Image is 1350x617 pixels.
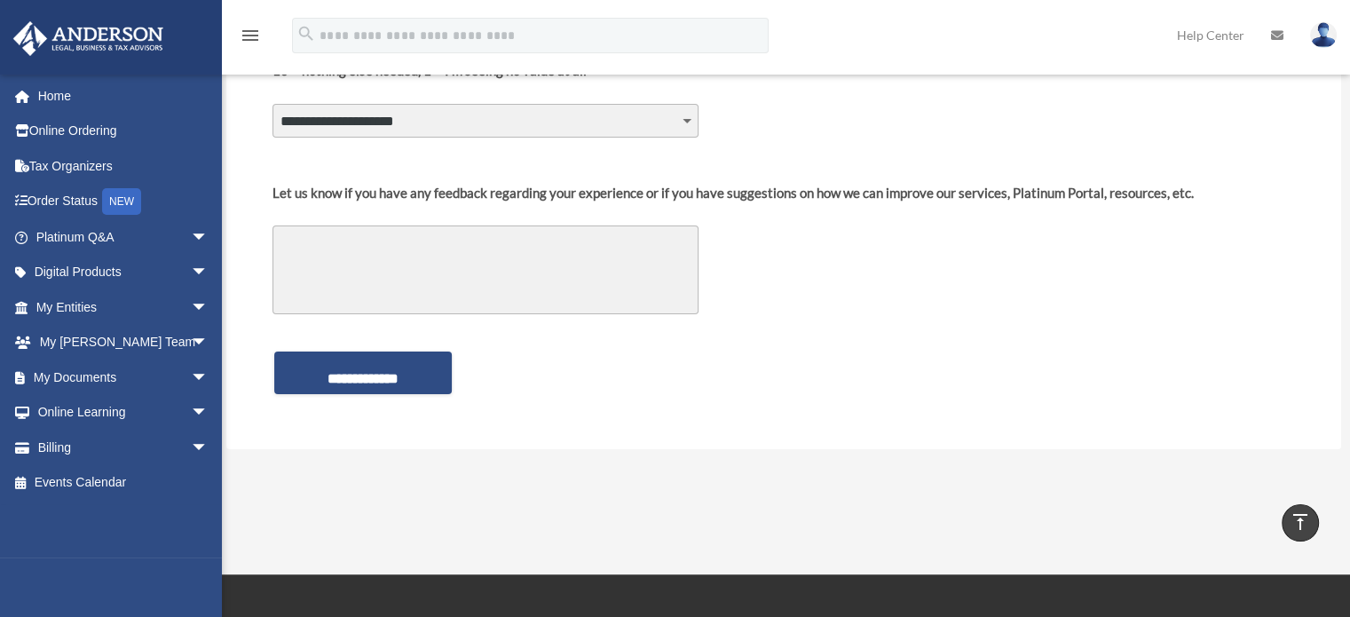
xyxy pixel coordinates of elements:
span: arrow_drop_down [191,289,226,326]
a: Digital Productsarrow_drop_down [12,255,235,290]
a: Online Learningarrow_drop_down [12,395,235,431]
span: arrow_drop_down [191,219,226,256]
a: Events Calendar [12,465,235,501]
div: Let us know if you have any feedback regarding your experience or if you have suggestions on how ... [272,184,1194,202]
a: Online Ordering [12,114,235,149]
i: vertical_align_top [1290,511,1311,533]
a: My Documentsarrow_drop_down [12,360,235,395]
a: Billingarrow_drop_down [12,430,235,465]
a: My Entitiesarrow_drop_down [12,289,235,325]
span: arrow_drop_down [191,255,226,291]
img: Anderson Advisors Platinum Portal [8,21,169,56]
a: Order StatusNEW [12,184,235,220]
img: User Pic [1310,22,1337,48]
div: NEW [102,188,141,215]
i: menu [240,25,261,46]
span: arrow_drop_down [191,430,226,466]
a: menu [240,31,261,46]
a: vertical_align_top [1282,504,1319,542]
a: Platinum Q&Aarrow_drop_down [12,219,235,255]
span: arrow_drop_down [191,395,226,431]
span: arrow_drop_down [191,325,226,361]
span: arrow_drop_down [191,360,226,396]
i: search [296,24,316,44]
a: Home [12,78,235,114]
a: My [PERSON_NAME] Teamarrow_drop_down [12,325,235,360]
a: Tax Organizers [12,148,235,184]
